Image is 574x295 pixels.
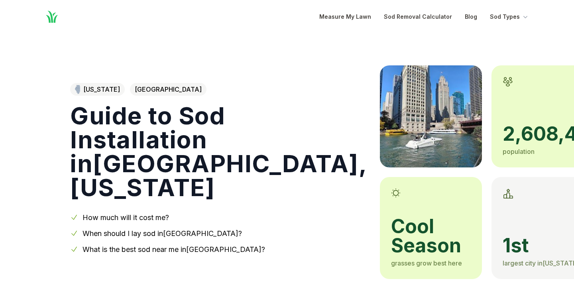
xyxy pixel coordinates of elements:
[503,147,535,155] span: population
[83,213,169,222] a: How much will it cost me?
[70,104,367,199] h1: Guide to Sod Installation in [GEOGRAPHIC_DATA] , [US_STATE]
[83,245,265,254] a: What is the best sod near me in[GEOGRAPHIC_DATA]?
[465,12,477,22] a: Blog
[319,12,371,22] a: Measure My Lawn
[130,83,206,96] span: [GEOGRAPHIC_DATA]
[75,85,80,94] img: Illinois state outline
[380,65,482,167] img: A picture of Chicago
[391,259,462,267] span: grasses grow best here
[391,217,471,255] span: cool season
[490,12,529,22] button: Sod Types
[70,83,125,96] a: [US_STATE]
[83,229,242,238] a: When should I lay sod in[GEOGRAPHIC_DATA]?
[384,12,452,22] a: Sod Removal Calculator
